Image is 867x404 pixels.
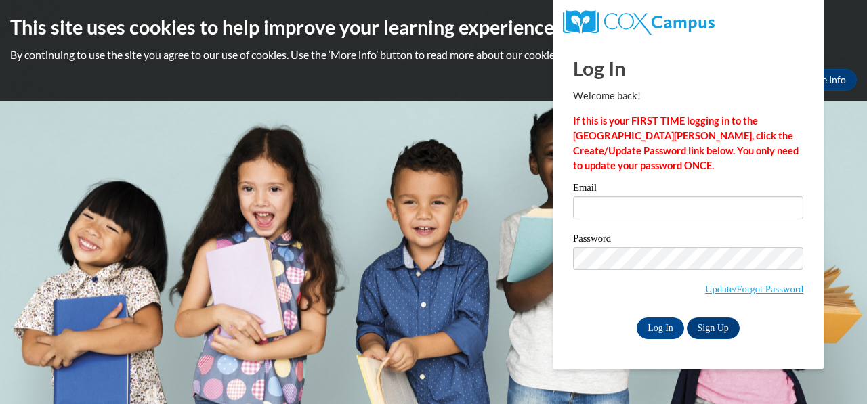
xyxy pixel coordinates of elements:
h1: Log In [573,54,803,82]
input: Log In [637,317,684,339]
p: Welcome back! [573,89,803,104]
label: Email [573,183,803,196]
a: Sign Up [687,317,740,339]
a: More Info [793,69,857,91]
a: Update/Forgot Password [705,284,803,294]
label: Password [573,233,803,247]
img: COX Campus [563,10,715,35]
h2: This site uses cookies to help improve your learning experience. [10,14,857,41]
strong: If this is your FIRST TIME logging in to the [GEOGRAPHIC_DATA][PERSON_NAME], click the Create/Upd... [573,115,799,171]
p: By continuing to use the site you agree to our use of cookies. Use the ‘More info’ button to read... [10,47,857,62]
